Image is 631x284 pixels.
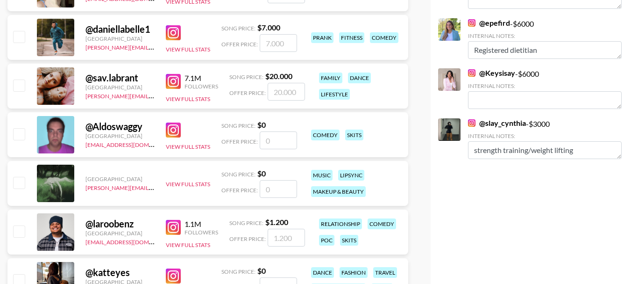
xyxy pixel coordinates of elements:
button: View Full Stats [166,46,210,53]
div: makeup & beauty [311,186,366,197]
span: Song Price: [221,171,255,178]
strong: $ 0 [257,266,266,275]
button: View Full Stats [166,95,210,102]
span: Offer Price: [229,235,266,242]
img: Instagram [166,220,181,235]
a: [EMAIL_ADDRESS][DOMAIN_NAME] [85,237,179,246]
span: Offer Price: [221,187,258,194]
strong: $ 20.000 [265,72,292,80]
div: fashion [340,267,368,278]
img: Instagram [166,123,181,138]
span: Song Price: [229,219,263,226]
button: View Full Stats [166,143,210,150]
div: prank [311,32,333,43]
img: Instagram [468,69,475,77]
a: [PERSON_NAME][EMAIL_ADDRESS][DOMAIN_NAME] [85,42,224,51]
div: Followers [184,83,218,90]
span: Offer Price: [229,89,266,96]
div: @ laroobenz [85,218,155,230]
input: 1.200 [268,229,305,247]
a: [PERSON_NAME][EMAIL_ADDRESS][DOMAIN_NAME] [85,182,224,191]
a: @epefird [468,18,510,28]
div: comedy [370,32,398,43]
textarea: Registered dietitian [468,41,622,59]
img: Instagram [166,25,181,40]
div: 1.1M [184,219,218,229]
div: travel [373,267,397,278]
a: @Keysisay [468,68,515,78]
div: - $ 3000 [468,118,622,159]
div: @ daniellabelle1 [85,23,155,35]
div: family [319,73,342,83]
div: lipsync [338,170,364,181]
div: skits [345,130,363,140]
input: 7.000 [260,34,297,52]
div: dance [311,267,334,278]
a: [PERSON_NAME][EMAIL_ADDRESS][DOMAIN_NAME] [85,91,224,100]
div: fitness [339,32,364,43]
span: Song Price: [229,73,263,80]
div: lifestyle [319,89,350,100]
div: @ katteyes [85,267,155,278]
span: Song Price: [221,25,255,32]
div: skits [340,235,358,246]
a: [EMAIL_ADDRESS][DOMAIN_NAME] [85,139,179,148]
div: @ Aldoswaggy [85,121,155,132]
div: music [311,170,333,181]
div: Internal Notes: [468,132,622,139]
div: comedy [368,218,396,229]
div: [GEOGRAPHIC_DATA] [85,84,155,91]
div: - $ 6000 [468,68,622,109]
div: [GEOGRAPHIC_DATA] [85,132,155,139]
span: Song Price: [221,268,255,275]
span: Song Price: [221,122,255,129]
div: - $ 6000 [468,18,622,59]
input: 20.000 [268,83,305,101]
div: comedy [311,130,340,140]
button: View Full Stats [166,181,210,188]
a: @slay_cynthia [468,118,526,128]
input: 0 [260,180,297,198]
div: relationship [319,218,362,229]
div: [GEOGRAPHIC_DATA] [85,175,155,182]
span: Offer Price: [221,41,258,48]
span: Offer Price: [221,138,258,145]
div: Internal Notes: [468,32,622,39]
div: 7.1M [184,73,218,83]
strong: $ 0 [257,169,266,178]
div: Internal Notes: [468,82,622,89]
div: [GEOGRAPHIC_DATA] [85,35,155,42]
div: [GEOGRAPHIC_DATA] [85,230,155,237]
strong: $ 0 [257,120,266,129]
textarea: strength training/weight lifting [468,141,622,159]
div: dance [348,73,371,83]
img: Instagram [166,269,181,284]
img: Instagram [468,19,475,27]
button: View Full Stats [166,241,210,248]
strong: $ 7.000 [257,23,280,32]
img: Instagram [468,119,475,127]
input: 0 [260,131,297,149]
div: poc [319,235,334,246]
div: Followers [184,229,218,236]
div: @ sav.labrant [85,72,155,84]
strong: $ 1.200 [265,218,288,226]
img: Instagram [166,74,181,89]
